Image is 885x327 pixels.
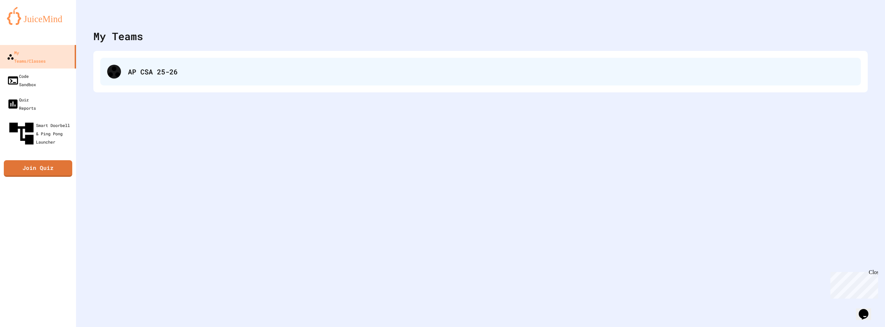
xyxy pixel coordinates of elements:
div: My Teams [93,28,143,44]
div: AP CSA 25-26 [100,58,861,85]
div: My Teams/Classes [7,48,46,65]
iframe: chat widget [828,269,878,299]
div: Smart Doorbell & Ping Pong Launcher [7,119,73,148]
div: Quiz Reports [7,96,36,112]
div: Code Sandbox [7,72,36,89]
a: Join Quiz [4,160,72,177]
img: logo-orange.svg [7,7,69,25]
div: AP CSA 25-26 [128,66,854,77]
iframe: chat widget [856,299,878,320]
div: Chat with us now!Close [3,3,48,44]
